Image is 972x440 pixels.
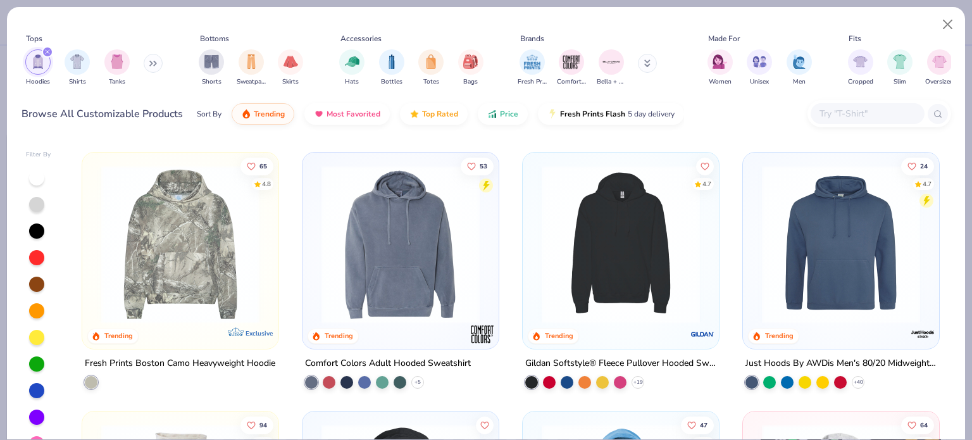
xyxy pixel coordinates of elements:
[418,49,444,87] button: filter button
[690,321,715,346] img: Gildan logo
[562,53,581,72] img: Comfort Colors Image
[848,49,873,87] div: filter for Cropped
[25,49,51,87] button: filter button
[104,49,130,87] div: filter for Tanks
[22,106,183,122] div: Browse All Customizable Products
[305,355,471,371] div: Comfort Colors Adult Hooded Sweatshirt
[254,109,285,119] span: Trending
[379,49,404,87] button: filter button
[893,54,907,69] img: Slim Image
[25,49,51,87] div: filter for Hoodies
[547,109,558,119] img: flash.gif
[458,49,483,87] div: filter for Bags
[26,150,51,160] div: Filter By
[707,49,733,87] div: filter for Women
[518,49,547,87] button: filter button
[418,49,444,87] div: filter for Totes
[463,54,477,69] img: Bags Image
[557,49,586,87] button: filter button
[199,49,224,87] button: filter button
[681,416,714,434] button: Like
[848,49,873,87] button: filter button
[314,109,324,119] img: most_fav.gif
[633,378,642,386] span: + 19
[85,355,275,371] div: Fresh Prints Boston Camo Heavyweight Hoodie
[708,33,740,44] div: Made For
[65,49,90,87] div: filter for Shirts
[920,422,928,428] span: 64
[385,54,399,69] img: Bottles Image
[560,109,625,119] span: Fresh Prints Flash
[458,49,483,87] button: filter button
[747,49,772,87] div: filter for Unisex
[340,33,382,44] div: Accessories
[263,179,271,189] div: 4.8
[197,108,221,120] div: Sort By
[65,49,90,87] button: filter button
[282,77,299,87] span: Skirts
[304,103,390,125] button: Most Favorited
[901,157,934,175] button: Like
[339,49,364,87] div: filter for Hats
[315,165,486,324] img: ff9285ed-6195-4d41-bd6b-4a29e0566347
[901,416,934,434] button: Like
[887,49,913,87] div: filter for Slim
[278,49,303,87] button: filter button
[818,106,916,121] input: Try "T-Shirt"
[597,49,626,87] button: filter button
[923,179,931,189] div: 4.7
[414,378,421,386] span: + 5
[887,49,913,87] button: filter button
[557,49,586,87] div: filter for Comfort Colors
[237,49,266,87] div: filter for Sweatpants
[241,416,274,434] button: Like
[241,157,274,175] button: Like
[379,49,404,87] div: filter for Bottles
[381,77,402,87] span: Bottles
[478,103,528,125] button: Price
[283,54,298,69] img: Skirts Image
[199,49,224,87] div: filter for Shorts
[461,157,494,175] button: Like
[787,49,812,87] div: filter for Men
[752,54,767,69] img: Unisex Image
[244,54,258,69] img: Sweatpants Image
[423,77,439,87] span: Totes
[787,49,812,87] button: filter button
[518,77,547,87] span: Fresh Prints
[409,109,420,119] img: TopRated.gif
[597,77,626,87] span: Bella + Canvas
[932,54,947,69] img: Oversized Image
[700,422,707,428] span: 47
[260,422,268,428] span: 94
[756,165,926,324] img: 0e6f4505-4d7a-442b-8017-050ac1dcf1e4
[750,77,769,87] span: Unisex
[853,54,868,69] img: Cropped Image
[345,77,359,87] span: Hats
[793,77,806,87] span: Men
[110,54,124,69] img: Tanks Image
[747,49,772,87] button: filter button
[920,163,928,169] span: 24
[925,49,954,87] button: filter button
[909,321,935,346] img: Just Hoods By AWDis logo
[69,77,86,87] span: Shirts
[278,49,303,87] div: filter for Skirts
[109,77,125,87] span: Tanks
[535,165,706,324] img: 1a07cc18-aee9-48c0-bcfb-936d85bd356b
[597,49,626,87] div: filter for Bella + Canvas
[339,49,364,87] button: filter button
[936,13,960,37] button: Close
[792,54,806,69] img: Men Image
[424,54,438,69] img: Totes Image
[848,77,873,87] span: Cropped
[525,355,716,371] div: Gildan Softstyle® Fleece Pullover Hooded Sweatshirt
[232,103,294,125] button: Trending
[26,33,42,44] div: Tops
[520,33,544,44] div: Brands
[241,109,251,119] img: trending.gif
[70,54,85,69] img: Shirts Image
[463,77,478,87] span: Bags
[260,163,268,169] span: 65
[400,103,468,125] button: Top Rated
